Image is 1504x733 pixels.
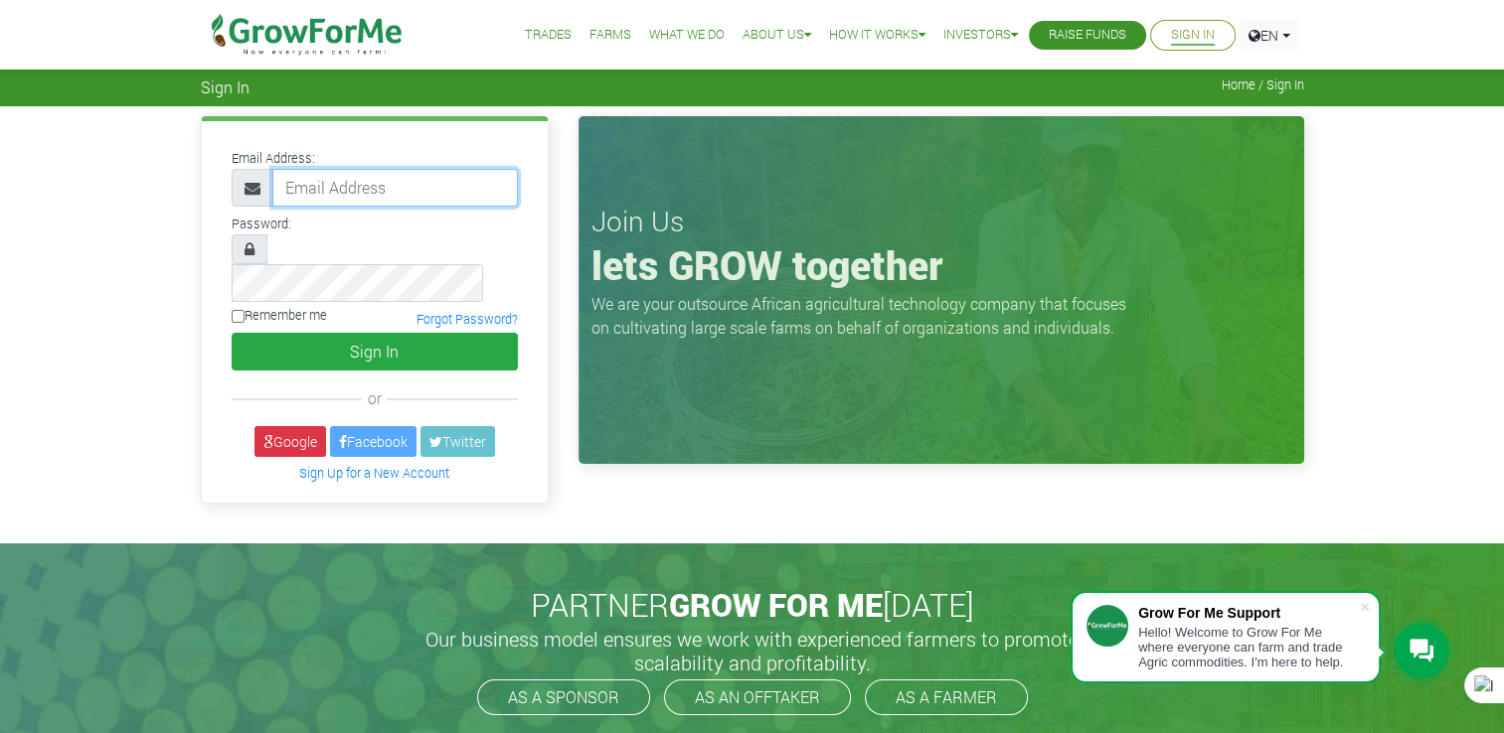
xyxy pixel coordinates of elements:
[232,149,315,168] label: Email Address:
[649,25,725,46] a: What We Do
[591,205,1291,238] h3: Join Us
[1240,20,1299,51] a: EN
[232,215,291,233] label: Password:
[209,586,1296,624] h2: PARTNER [DATE]
[1049,25,1126,46] a: Raise Funds
[525,25,572,46] a: Trades
[232,310,245,323] input: Remember me
[1222,77,1304,92] span: Home / Sign In
[943,25,1018,46] a: Investors
[232,386,518,410] div: or
[664,679,851,715] a: AS AN OFFTAKER
[1138,605,1359,621] div: Grow For Me Support
[405,627,1100,674] h5: Our business model ensures we work with experienced farmers to promote scalability and profitabil...
[591,241,1291,289] h1: lets GROW together
[272,169,518,207] input: Email Address
[477,679,650,715] a: AS A SPONSOR
[232,306,327,325] label: Remember me
[669,583,883,626] span: GROW FOR ME
[1171,25,1215,46] a: Sign In
[417,311,518,327] a: Forgot Password?
[232,333,518,370] button: Sign In
[1138,625,1359,669] div: Hello! Welcome to Grow For Me where everyone can farm and trade Agric commodities. I'm here to help.
[201,77,250,96] span: Sign In
[299,465,449,481] a: Sign Up for a New Account
[591,292,1138,340] p: We are your outsource African agricultural technology company that focuses on cultivating large s...
[829,25,925,46] a: How it Works
[254,426,326,457] a: Google
[589,25,631,46] a: Farms
[743,25,811,46] a: About Us
[865,679,1028,715] a: AS A FARMER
